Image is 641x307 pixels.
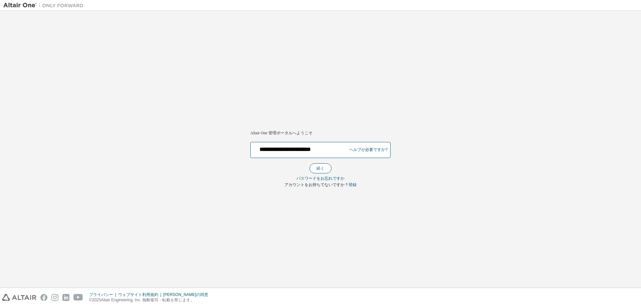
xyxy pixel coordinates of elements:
[51,294,58,301] img: instagram.svg
[73,294,83,301] img: youtube.svg
[62,294,69,301] img: linkedin.svg
[3,2,87,9] img: アルタイルワン
[92,298,101,302] font: 2025
[349,182,357,187] a: 登録
[163,292,208,297] font: [PERSON_NAME]の同意
[40,294,47,301] img: facebook.svg
[284,182,349,187] font: アカウントをお持ちでないですか？
[316,166,325,171] font: 続く
[89,292,113,297] font: プライバシー
[250,131,312,135] font: Altair One 管理ポータルへようこそ
[296,176,345,181] font: パスワードをお忘れですか
[2,294,36,301] img: altair_logo.svg
[118,292,158,297] font: ウェブサイト利用規約
[101,298,194,302] font: Altair Engineering, Inc. 無断複写・転載を禁じます。
[89,298,92,302] font: ©
[349,147,388,152] font: ヘルプが必要ですか?
[309,163,332,173] button: 続く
